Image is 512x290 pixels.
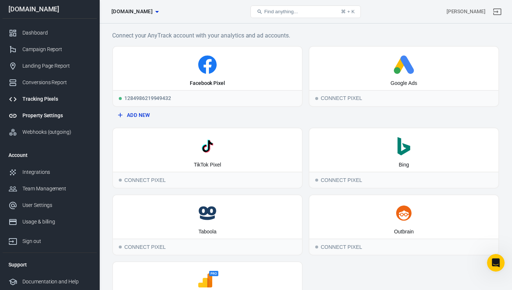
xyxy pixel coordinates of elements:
div: Team Management [22,185,91,193]
div: Conversions Report [22,79,91,86]
a: Webhooks (outgoing) [3,124,97,140]
a: Tracking Pixels [3,91,97,107]
div: User Settings [22,201,91,209]
a: Team Management [3,180,97,197]
span: Connect Pixel [315,97,318,100]
button: OutbrainConnect PixelConnect Pixel [309,194,499,255]
div: 1284986219949432 [113,90,302,106]
span: Connect Pixel [119,246,122,248]
div: Facebook Pixel [190,80,225,87]
div: Account id: txVnG5a9 [447,8,486,15]
span: Connect Pixel [315,246,318,248]
li: Support [3,256,97,273]
div: [DOMAIN_NAME] [3,6,97,12]
span: Find anything... [264,9,298,14]
a: Dashboard [3,25,97,41]
span: Connect Pixel [315,179,318,182]
div: Integrations [22,168,91,176]
div: Usage & billing [22,218,91,226]
div: Connect Pixel [309,90,498,106]
li: Account [3,146,97,164]
button: BingConnect PixelConnect Pixel [309,128,499,189]
div: Connect Pixel [113,172,302,188]
iframe: Intercom live chat [487,254,505,272]
button: TikTok PixelConnect PixelConnect Pixel [112,128,303,189]
span: Running [119,97,122,100]
div: Google Ads [391,80,417,87]
h6: Connect your AnyTrack account with your analytics and ad accounts. [112,31,499,40]
div: Campaign Report [22,46,91,53]
div: Landing Page Report [22,62,91,70]
div: Connect Pixel [309,239,498,255]
a: Integrations [3,164,97,180]
button: [DOMAIN_NAME] [109,5,161,18]
div: Connect Pixel [113,239,302,255]
button: TaboolaConnect PixelConnect Pixel [112,194,303,255]
div: Property Settings [22,112,91,119]
div: Webhooks (outgoing) [22,128,91,136]
a: Usage & billing [3,214,97,230]
div: Tracking Pixels [22,95,91,103]
a: User Settings [3,197,97,214]
div: Bing [399,161,409,169]
span: Connect Pixel [119,179,122,182]
div: ⌘ + K [341,9,355,14]
span: samcart.com [111,7,153,16]
a: Facebook PixelRunning1284986219949432 [112,46,303,107]
div: Outbrain [394,228,414,236]
a: Property Settings [3,107,97,124]
button: Add New [115,108,300,122]
div: TikTok Pixel [194,161,221,169]
a: Sign out [3,230,97,250]
button: Find anything...⌘ + K [250,6,361,18]
a: Landing Page Report [3,58,97,74]
div: Documentation and Help [22,278,91,286]
div: Taboola [198,228,216,236]
a: Campaign Report [3,41,97,58]
a: Sign out [488,3,506,21]
div: Sign out [22,237,91,245]
a: Conversions Report [3,74,97,91]
div: Connect Pixel [309,172,498,188]
div: Dashboard [22,29,91,37]
button: Google AdsConnect PixelConnect Pixel [309,46,499,107]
